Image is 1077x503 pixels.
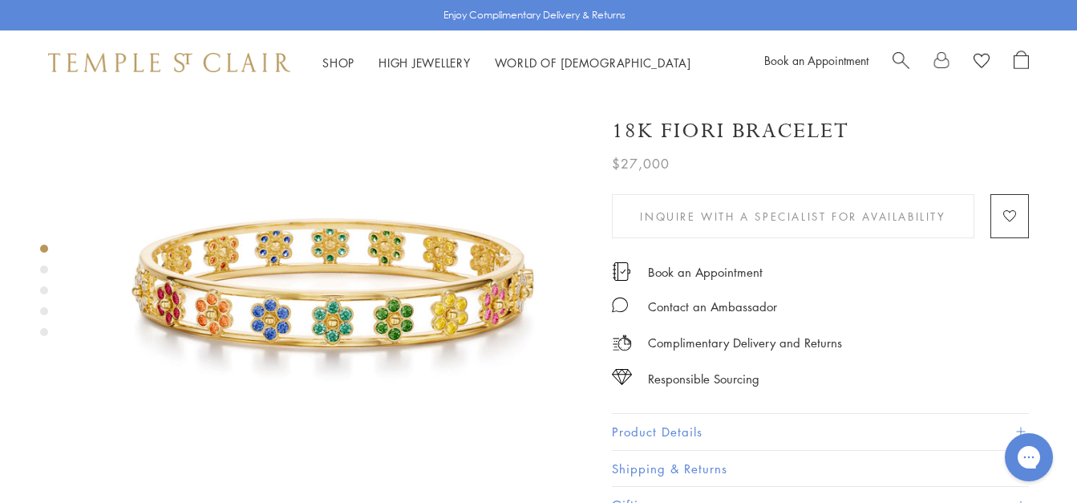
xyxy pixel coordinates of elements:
[40,241,48,349] div: Product gallery navigation
[443,7,626,23] p: Enjoy Complimentary Delivery & Returns
[974,51,990,75] a: View Wishlist
[648,333,842,353] p: Complimentary Delivery and Returns
[648,263,763,281] a: Book an Appointment
[379,55,471,71] a: High JewelleryHigh Jewellery
[648,369,759,389] div: Responsible Sourcing
[640,208,945,225] span: Inquire With A Specialist for Availability
[612,153,670,174] span: $27,000
[612,369,632,385] img: icon_sourcing.svg
[612,333,632,353] img: icon_delivery.svg
[322,55,354,71] a: ShopShop
[612,414,1029,450] button: Product Details
[612,194,974,238] button: Inquire With A Specialist for Availability
[1014,51,1029,75] a: Open Shopping Bag
[612,262,631,281] img: icon_appointment.svg
[48,53,290,72] img: Temple St. Clair
[495,55,691,71] a: World of [DEMOGRAPHIC_DATA]World of [DEMOGRAPHIC_DATA]
[893,51,909,75] a: Search
[612,117,849,145] h1: 18K Fiori Bracelet
[322,53,691,73] nav: Main navigation
[997,428,1061,487] iframe: Gorgias live chat messenger
[648,297,777,317] div: Contact an Ambassador
[764,52,868,68] a: Book an Appointment
[612,451,1029,487] button: Shipping & Returns
[612,297,628,313] img: MessageIcon-01_2.svg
